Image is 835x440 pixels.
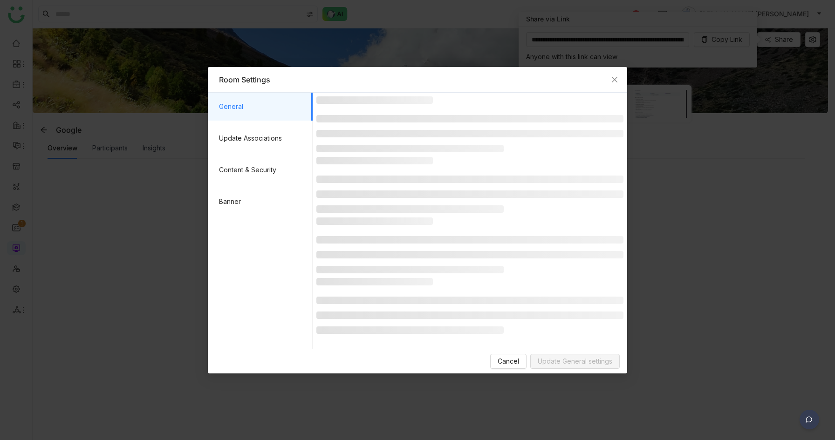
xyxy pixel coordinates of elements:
[602,67,627,92] button: Close
[219,188,305,216] span: Banner
[498,356,519,366] span: Cancel
[490,354,527,369] button: Cancel
[219,93,305,121] span: General
[219,124,305,152] span: Update Associations
[219,74,616,85] div: Room Settings
[530,354,620,369] button: Update General settings
[798,410,821,433] img: dsr-chat-floating.svg
[219,156,305,184] span: Content & Security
